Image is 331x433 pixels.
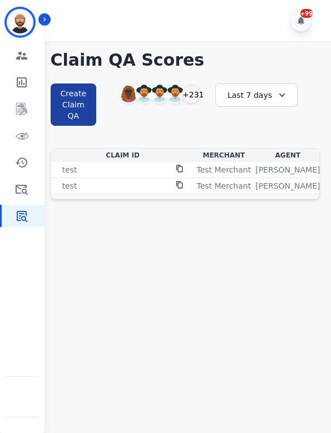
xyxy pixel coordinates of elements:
p: Test Merchant [197,180,251,191]
div: Claim Id [53,151,192,160]
button: Create Claim QA [51,83,96,126]
div: Merchant [197,151,251,160]
div: Agent [255,151,320,160]
p: test [62,180,77,191]
div: +231 [182,85,201,104]
img: Bordered avatar [7,9,33,36]
p: [PERSON_NAME] [255,164,320,175]
p: Test Merchant [197,164,251,175]
h1: Claim QA Scores [51,50,320,70]
p: test [62,164,77,175]
div: +99 [300,9,313,18]
p: [PERSON_NAME] [255,180,320,191]
div: Last 7 days [215,83,298,107]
